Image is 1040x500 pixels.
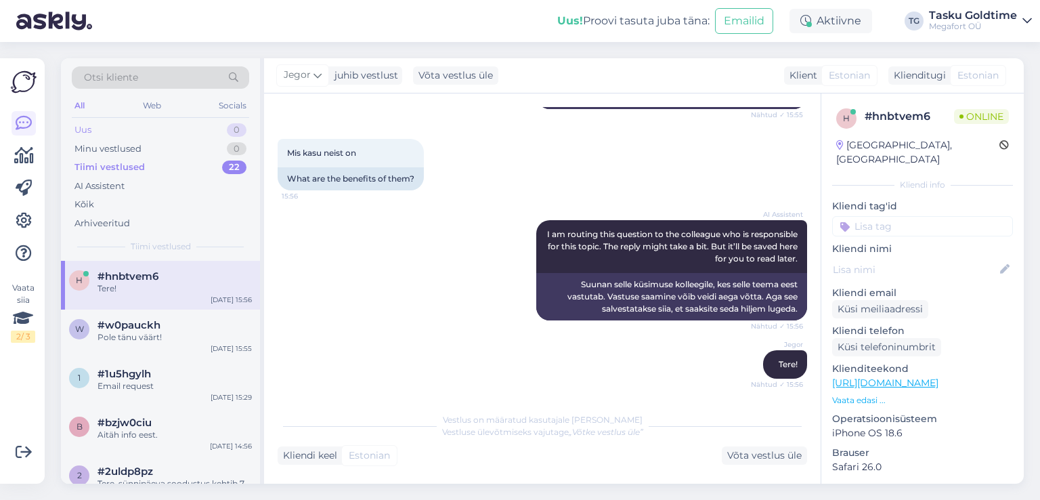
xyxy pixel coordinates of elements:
span: 15:56 [282,191,332,201]
div: 0 [227,142,246,156]
div: Aitäh info eest. [97,429,252,441]
div: Vaata siia [11,282,35,343]
div: Klient [784,68,817,83]
span: #bzjw0ciu [97,417,152,429]
span: Jegor [752,339,803,350]
span: Nähtud ✓ 15:56 [751,379,803,390]
div: TG [905,12,924,30]
span: Estonian [829,68,870,83]
div: Socials [216,97,249,114]
span: Tiimi vestlused [131,241,191,253]
span: I am routing this question to the colleague who is responsible for this topic. The reply might ta... [547,229,800,264]
span: h [843,113,850,123]
span: Nähtud ✓ 15:55 [751,110,803,120]
span: Nähtud ✓ 15:56 [751,321,803,331]
button: Emailid [715,8,773,34]
span: h [76,275,83,285]
span: Estonian [349,449,390,463]
div: Tiimi vestlused [74,161,145,174]
div: AI Assistent [74,180,125,193]
div: What are the benefits of them? [278,167,424,190]
div: Tasku Goldtime [929,10,1017,21]
div: Tere! [97,283,252,295]
div: [DATE] 14:56 [210,441,252,451]
span: b [77,421,83,432]
div: Web [140,97,164,114]
span: Online [954,109,1009,124]
span: w [75,324,84,334]
span: #2uldp8pz [97,465,153,478]
div: Võta vestlus üle [413,66,498,85]
div: Küsi telefoninumbrit [832,338,941,356]
div: Klienditugi [888,68,946,83]
p: Kliendi telefon [832,324,1013,338]
div: Minu vestlused [74,142,142,156]
div: Kliendi keel [278,449,337,463]
div: Megafort OÜ [929,21,1017,32]
img: Askly Logo [11,69,37,95]
div: Uus [74,123,91,137]
div: 0 [227,123,246,137]
i: „Võtke vestlus üle” [569,427,643,437]
span: #1u5hgylh [97,368,151,380]
div: [GEOGRAPHIC_DATA], [GEOGRAPHIC_DATA] [836,138,999,167]
p: iPhone OS 18.6 [832,426,1013,440]
a: Tasku GoldtimeMegafort OÜ [929,10,1032,32]
div: Võta vestlus üle [722,446,807,465]
p: Kliendi tag'id [832,199,1013,213]
div: Aktiivne [789,9,872,33]
span: 1 [78,373,81,383]
span: Otsi kliente [84,70,138,85]
div: Kliendi info [832,179,1013,191]
div: Arhiveeritud [74,217,130,230]
span: Jegor [284,68,311,83]
b: Uus! [557,14,583,27]
div: # hnbtvem6 [865,108,954,125]
span: Vestluse ülevõtmiseks vajutage [442,427,643,437]
p: Vaata edasi ... [832,394,1013,407]
span: Estonian [957,68,999,83]
div: 2 / 3 [11,331,35,343]
p: Safari 26.0 [832,460,1013,474]
div: juhib vestlust [329,68,398,83]
div: Kõik [74,198,94,211]
p: Kliendi email [832,286,1013,300]
div: Suunan selle küsimuse kolleegile, kes selle teema eest vastutab. Vastuse saamine võib veidi aega ... [536,273,807,320]
div: Pole tänu väärt! [97,331,252,343]
p: Operatsioonisüsteem [832,412,1013,426]
div: 22 [222,161,246,174]
input: Lisa tag [832,216,1013,236]
span: Mis kasu neist on [287,148,356,158]
div: Küsi meiliaadressi [832,300,928,318]
span: 2 [77,470,82,480]
div: [DATE] 15:55 [211,343,252,354]
span: #w0pauckh [97,319,160,331]
div: Email request [97,380,252,392]
div: [DATE] 15:29 [211,392,252,402]
span: Vestlus on määratud kasutajale [PERSON_NAME] [443,415,643,425]
span: Tere! [779,359,798,369]
p: Kliendi nimi [832,242,1013,256]
p: Brauser [832,446,1013,460]
div: Proovi tasuta juba täna: [557,13,710,29]
a: [URL][DOMAIN_NAME] [832,377,938,389]
span: AI Assistent [752,209,803,220]
div: All [72,97,87,114]
input: Lisa nimi [833,262,997,277]
span: #hnbtvem6 [97,270,158,283]
p: Klienditeekond [832,362,1013,376]
div: [DATE] 15:56 [211,295,252,305]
